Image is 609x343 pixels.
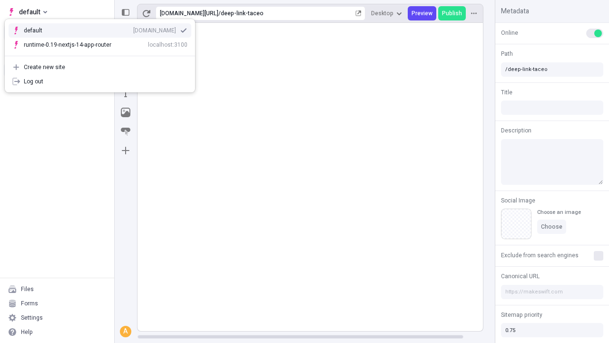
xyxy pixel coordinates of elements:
div: Help [21,328,33,336]
span: Preview [412,10,432,17]
span: Path [501,50,513,58]
span: Choose [541,223,562,231]
div: A [121,327,130,336]
span: Social Image [501,196,535,205]
button: Desktop [367,6,406,20]
div: [URL][DOMAIN_NAME] [160,10,218,17]
div: runtime-0.19-nextjs-14-app-router [24,41,111,49]
span: Exclude from search engines [501,251,579,260]
div: localhost:3100 [148,41,187,49]
span: Desktop [371,10,393,17]
span: Publish [442,10,462,17]
span: Canonical URL [501,272,540,281]
button: Choose [537,220,566,234]
div: Forms [21,300,38,307]
div: Files [21,285,34,293]
div: default [24,27,57,34]
button: Button [117,123,134,140]
button: Select site [4,5,51,19]
span: Online [501,29,518,37]
div: Suggestions [5,20,195,56]
span: Description [501,126,531,135]
span: Title [501,88,512,97]
span: default [19,6,40,18]
div: [DOMAIN_NAME] [133,27,176,34]
button: Text [117,85,134,102]
button: Image [117,104,134,121]
div: / [218,10,221,17]
span: Sitemap priority [501,311,542,319]
div: Choose an image [537,209,581,216]
input: https://makeswift.com [501,285,603,299]
button: Publish [438,6,466,20]
div: deep-link-taceo [221,10,354,17]
button: Preview [408,6,436,20]
div: Settings [21,314,43,322]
